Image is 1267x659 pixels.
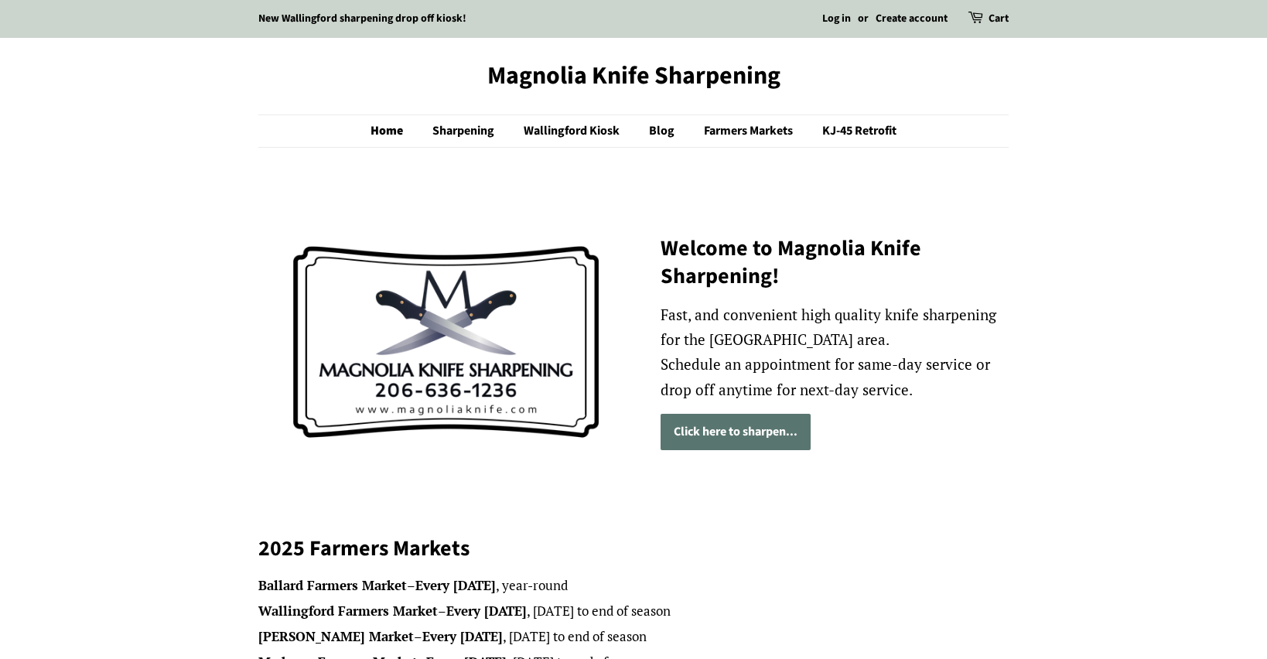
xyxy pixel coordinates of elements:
[371,115,418,147] a: Home
[692,115,808,147] a: Farmers Markets
[421,115,510,147] a: Sharpening
[661,414,811,450] a: Click here to sharpen...
[258,626,1009,648] li: – , [DATE] to end of season
[822,11,851,26] a: Log in
[258,11,466,26] a: New Wallingford sharpening drop off kiosk!
[422,627,503,645] strong: Every [DATE]
[258,600,1009,623] li: – , [DATE] to end of season
[512,115,635,147] a: Wallingford Kiosk
[258,627,414,645] strong: [PERSON_NAME] Market
[661,234,1009,291] h2: Welcome to Magnolia Knife Sharpening!
[637,115,690,147] a: Blog
[258,534,1009,562] h2: 2025 Farmers Markets
[258,61,1009,90] a: Magnolia Knife Sharpening
[876,11,948,26] a: Create account
[258,576,407,594] strong: Ballard Farmers Market
[258,575,1009,597] li: – , year-round
[811,115,896,147] a: KJ-45 Retrofit
[661,302,1009,402] p: Fast, and convenient high quality knife sharpening for the [GEOGRAPHIC_DATA] area. Schedule an ap...
[446,602,527,620] strong: Every [DATE]
[258,602,438,620] strong: Wallingford Farmers Market
[989,10,1009,29] a: Cart
[858,10,869,29] li: or
[415,576,496,594] strong: Every [DATE]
